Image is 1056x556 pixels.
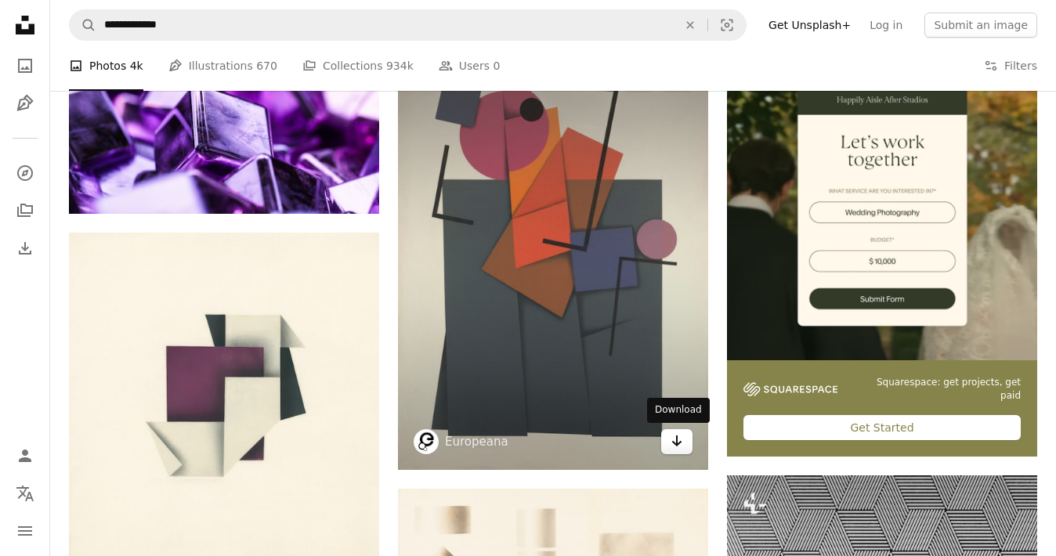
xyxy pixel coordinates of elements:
[302,41,414,91] a: Collections 934k
[924,13,1037,38] button: Submit an image
[708,10,746,40] button: Visual search
[256,57,277,74] span: 670
[70,10,96,40] button: Search Unsplash
[9,440,41,471] a: Log in / Sign up
[398,50,708,469] img: an abstract painting of a person holding a piece of paper
[9,233,41,264] a: Download History
[743,382,837,396] img: file-1747939142011-51e5cc87e3c9
[386,57,414,74] span: 934k
[9,515,41,547] button: Menu
[9,9,41,44] a: Home — Unsplash
[647,398,710,423] div: Download
[69,50,379,214] img: a pile of purple glass cubes sitting on top of a table
[168,41,277,91] a: Illustrations 670
[673,10,707,40] button: Clear
[759,13,860,38] a: Get Unsplash+
[69,9,747,41] form: Find visuals sitewide
[856,376,1021,403] span: Squarespace: get projects, get paid
[661,429,693,454] a: Download
[984,41,1037,91] button: Filters
[398,253,708,267] a: an abstract painting of a person holding a piece of paper
[9,478,41,509] button: Language
[69,125,379,139] a: a pile of purple glass cubes sitting on top of a table
[9,157,41,189] a: Explore
[9,88,41,119] a: Illustrations
[414,429,439,454] img: Go to Europeana's profile
[743,415,1021,440] div: Get Started
[69,389,379,403] a: a white and purple painting on a white wall
[727,50,1037,457] a: Squarespace: get projects, get paidGet Started
[439,41,501,91] a: Users 0
[493,57,500,74] span: 0
[9,50,41,81] a: Photos
[445,434,508,449] a: Europeana
[9,195,41,226] a: Collections
[727,50,1037,360] img: file-1747939393036-2c53a76c450aimage
[860,13,912,38] a: Log in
